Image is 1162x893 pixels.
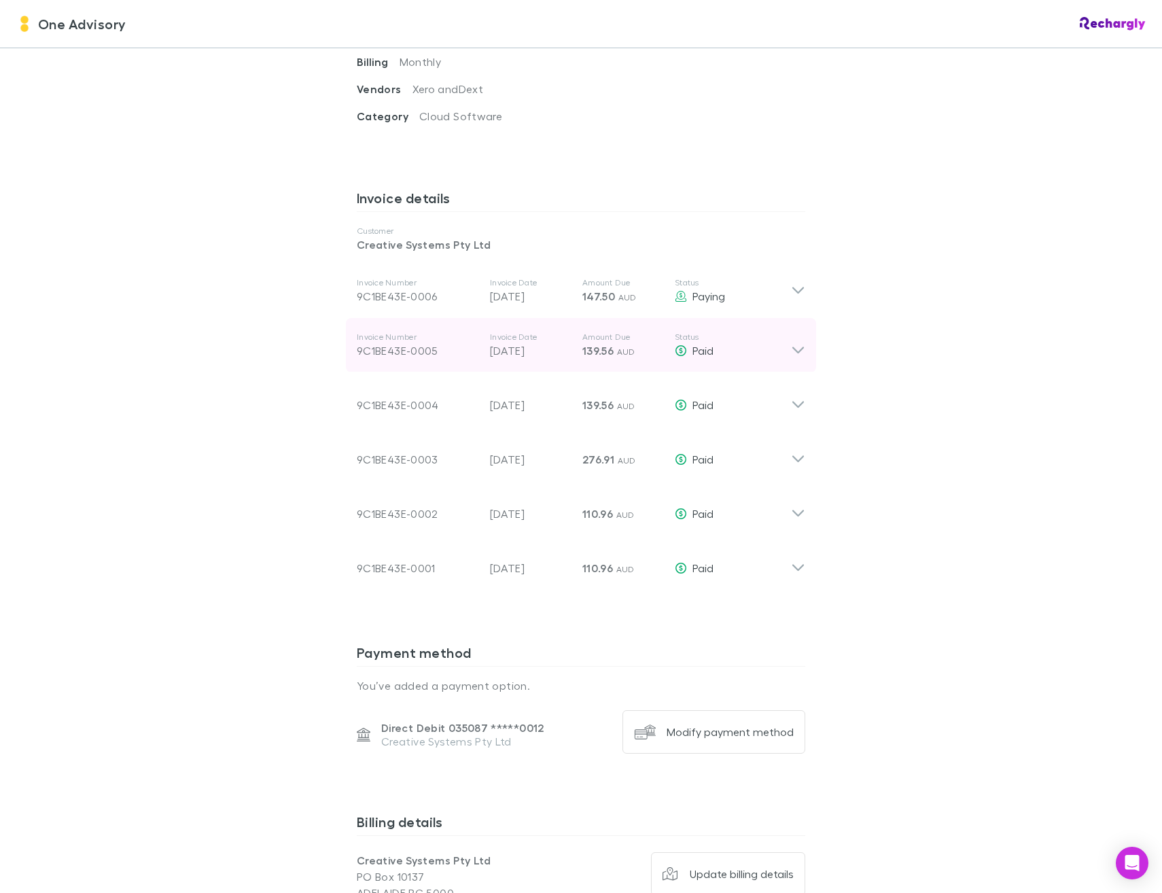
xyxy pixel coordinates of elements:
p: Creative Systems Pty Ltd [357,237,805,253]
div: 9C1BE43E-0005 [357,343,479,359]
span: Paid [692,398,714,411]
button: Modify payment method [622,710,805,754]
span: AUD [617,347,635,357]
span: 110.96 [582,561,613,575]
span: 276.91 [582,453,614,466]
span: 139.56 [582,344,614,357]
p: Amount Due [582,277,664,288]
span: AUD [616,510,635,520]
div: Open Intercom Messenger [1116,847,1148,879]
div: 9C1BE43E-0004 [357,397,479,413]
span: Paying [692,290,725,302]
div: Invoice Number9C1BE43E-0005Invoice Date[DATE]Amount Due139.56 AUDStatusPaid [346,318,816,372]
div: Update billing details [690,867,794,881]
span: AUD [617,401,635,411]
span: Paid [692,507,714,520]
p: [DATE] [490,343,571,359]
div: 9C1BE43E-0002[DATE]110.96 AUDPaid [346,481,816,536]
p: PO Box 10137 [357,869,581,885]
p: Status [675,332,791,343]
p: You’ve added a payment option. [357,678,805,694]
div: Modify payment method [667,725,794,739]
p: Direct Debit 035087 ***** 0012 [381,721,544,735]
p: [DATE] [490,506,571,522]
p: Invoice Number [357,332,479,343]
span: 139.56 [582,398,614,412]
h3: Payment method [357,644,805,666]
h3: Billing details [357,813,805,835]
div: 9C1BE43E-0001 [357,560,479,576]
span: 110.96 [582,507,613,521]
p: Invoice Number [357,277,479,288]
div: 9C1BE43E-0002 [357,506,479,522]
p: Invoice Date [490,332,571,343]
span: Paid [692,453,714,466]
span: Category [357,109,419,123]
div: 9C1BE43E-0006 [357,288,479,304]
span: AUD [618,292,637,302]
img: Modify payment method's Logo [634,721,656,743]
p: [DATE] [490,288,571,304]
img: One Advisory's Logo [16,16,33,32]
p: Status [675,277,791,288]
div: 9C1BE43E-0003[DATE]276.91 AUDPaid [346,427,816,481]
h3: Invoice details [357,190,805,211]
span: Monthly [400,55,442,68]
div: 9C1BE43E-0001[DATE]110.96 AUDPaid [346,536,816,590]
span: Xero and Dext [412,82,483,95]
p: [DATE] [490,397,571,413]
img: Rechargly Logo [1080,17,1146,31]
p: [DATE] [490,451,571,468]
span: Billing [357,55,400,69]
span: 147.50 [582,290,615,303]
div: 9C1BE43E-0004[DATE]139.56 AUDPaid [346,372,816,427]
span: AUD [618,455,636,466]
span: Cloud Software [419,109,502,122]
p: Amount Due [582,332,664,343]
span: One Advisory [38,14,126,34]
span: Paid [692,344,714,357]
p: [DATE] [490,560,571,576]
p: Creative Systems Pty Ltd [381,735,544,748]
p: Invoice Date [490,277,571,288]
span: AUD [616,564,635,574]
p: Customer [357,226,805,237]
p: Creative Systems Pty Ltd [357,852,581,869]
span: Vendors [357,82,412,96]
div: Invoice Number9C1BE43E-0006Invoice Date[DATE]Amount Due147.50 AUDStatusPaying [346,264,816,318]
div: 9C1BE43E-0003 [357,451,479,468]
span: Paid [692,561,714,574]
